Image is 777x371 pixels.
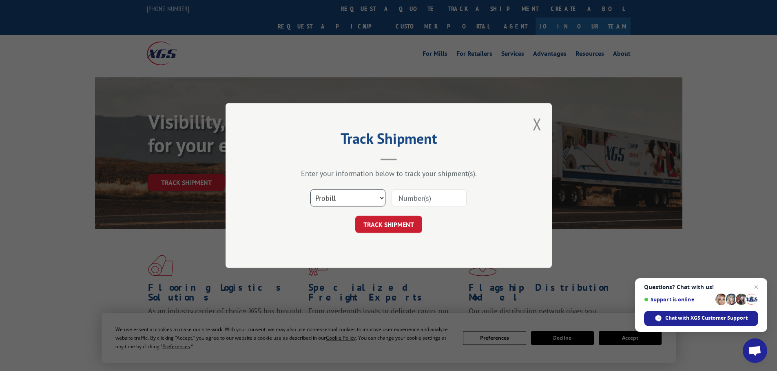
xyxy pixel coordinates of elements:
[355,216,422,233] button: TRACK SHIPMENT
[533,113,542,135] button: Close modal
[644,311,758,326] div: Chat with XGS Customer Support
[743,338,767,363] div: Open chat
[644,296,713,303] span: Support is online
[392,189,467,206] input: Number(s)
[644,284,758,290] span: Questions? Chat with us!
[266,133,511,148] h2: Track Shipment
[665,314,748,322] span: Chat with XGS Customer Support
[751,282,761,292] span: Close chat
[266,169,511,178] div: Enter your information below to track your shipment(s).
